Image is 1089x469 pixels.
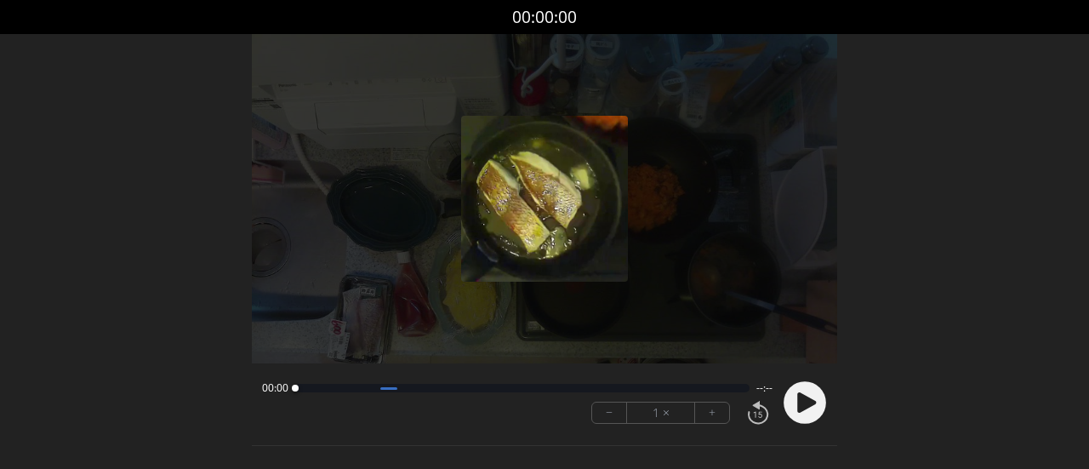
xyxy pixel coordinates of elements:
span: 00:00 [262,381,288,395]
div: 1 × [627,403,695,423]
span: --:-- [756,381,773,395]
button: − [592,403,627,423]
img: Poster Image [461,116,627,282]
button: + [695,403,729,423]
a: 00:00:00 [512,5,577,30]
